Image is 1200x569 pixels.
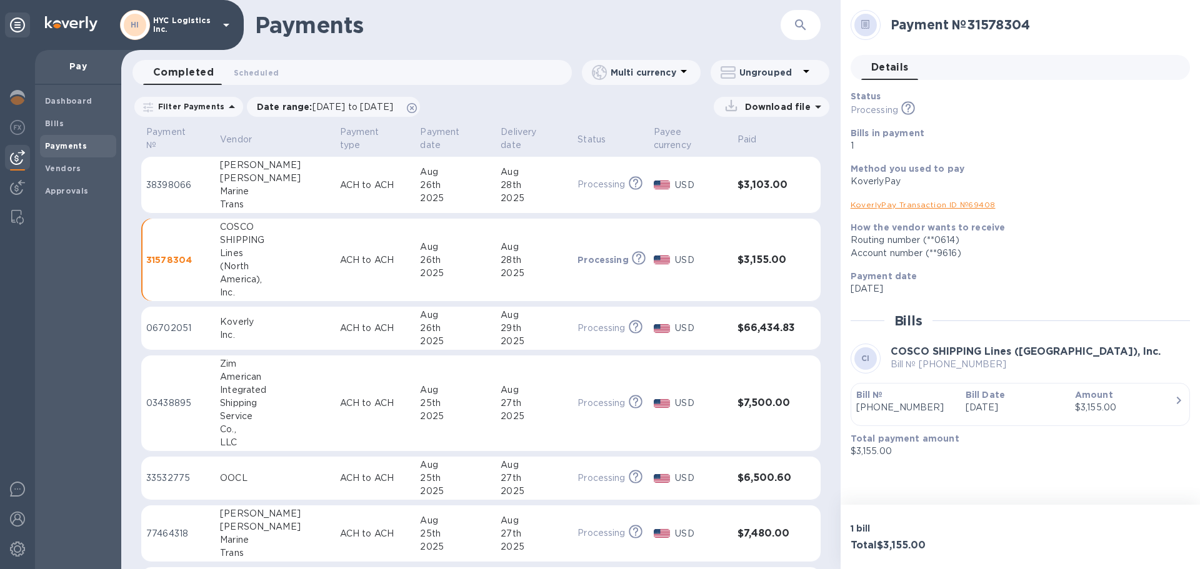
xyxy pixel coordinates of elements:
p: ACH to ACH [340,322,411,335]
h2: Payment № 31578304 [891,17,1180,32]
div: Co., [220,423,330,436]
h3: $6,500.60 [737,472,796,484]
div: Routing number (**0614) [851,234,1180,247]
p: Status [577,133,606,146]
p: Paid [737,133,757,146]
div: [PERSON_NAME] [220,520,330,533]
p: Ungrouped [739,66,799,79]
p: Date range : [257,101,399,113]
span: Payment date [420,126,491,152]
span: Payment № [146,126,210,152]
p: ACH to ACH [340,254,411,267]
span: Paid [737,133,773,146]
div: 29th [501,322,567,335]
p: ACH to ACH [340,472,411,485]
h2: Bills [894,313,922,329]
div: (North [220,260,330,273]
div: 2025 [501,485,567,498]
div: 26th [420,322,491,335]
b: How the vendor wants to receive [851,222,1006,232]
div: 27th [501,472,567,485]
div: 2025 [420,192,491,205]
div: Service [220,410,330,423]
p: USD [675,179,727,192]
p: Processing [577,472,625,485]
p: Payment № [146,126,194,152]
div: 25th [420,397,491,410]
div: 28th [501,254,567,267]
div: OOCL [220,472,330,485]
div: Marine [220,533,330,547]
p: 1 [851,139,1180,152]
img: Logo [45,16,97,31]
b: CI [861,354,870,363]
p: 33532775 [146,472,210,485]
p: 1 bill [851,522,1016,535]
div: Lines [220,247,330,260]
div: 2025 [420,267,491,280]
div: 25th [420,472,491,485]
div: Trans [220,547,330,560]
div: SHIPPING [220,234,330,247]
div: 27th [501,397,567,410]
b: COSCO SHIPPING Lines ([GEOGRAPHIC_DATA]), Inc. [891,345,1161,357]
p: Download file [740,101,811,113]
div: Aug [420,240,491,254]
div: Marine [220,185,330,198]
div: LLC [220,436,330,449]
div: Unpin categories [5,12,30,37]
p: Processing [577,322,625,335]
p: ACH to ACH [340,527,411,540]
b: Bill Date [966,390,1005,400]
div: Shipping [220,397,330,410]
p: 31578304 [146,254,210,266]
span: Delivery date [501,126,567,152]
div: Aug [420,166,491,179]
p: USD [675,254,727,267]
img: USD [654,399,671,408]
p: Processing [577,527,625,540]
b: Method you used to pay [851,164,964,174]
a: KoverlyPay Transaction ID № 69408 [851,200,996,209]
div: 25th [420,527,491,540]
div: 26th [420,254,491,267]
div: 2025 [501,267,567,280]
div: Aug [501,383,567,397]
h1: Payments [255,12,707,38]
b: Bills [45,119,64,128]
p: [PHONE_NUMBER] [856,401,956,414]
div: Aug [501,458,567,472]
div: 27th [501,527,567,540]
div: Aug [501,166,567,179]
b: Bills in payment [851,128,924,138]
img: Foreign exchange [10,120,25,135]
div: [PERSON_NAME] [220,159,330,172]
p: $3,155.00 [851,445,1180,458]
p: Processing [577,178,625,191]
span: Status [577,133,622,146]
div: Date range:[DATE] to [DATE] [247,97,420,117]
b: Approvals [45,186,89,195]
div: Inc. [220,329,330,342]
div: Trans [220,198,330,211]
h3: Total $3,155.00 [851,540,1016,552]
b: Vendors [45,164,81,173]
p: USD [675,322,727,335]
span: [DATE] to [DATE] [312,102,393,112]
p: HYC Logistics Inc. [153,16,216,34]
span: Details [871,59,909,76]
b: Payments [45,141,87,151]
p: [DATE] [851,282,1180,295]
b: HI [131,20,139,29]
div: Inc. [220,286,330,299]
b: Amount [1075,390,1113,400]
h3: $3,155.00 [737,254,796,266]
button: Bill №[PHONE_NUMBER]Bill Date[DATE]Amount$3,155.00 [851,383,1190,426]
div: 2025 [501,410,567,423]
div: $3,155.00 [1075,401,1174,414]
h3: $7,500.00 [737,397,796,409]
h3: $66,434.83 [737,322,796,334]
span: Vendor [220,133,268,146]
p: Filter Payments [153,101,224,112]
span: Scheduled [234,66,279,79]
